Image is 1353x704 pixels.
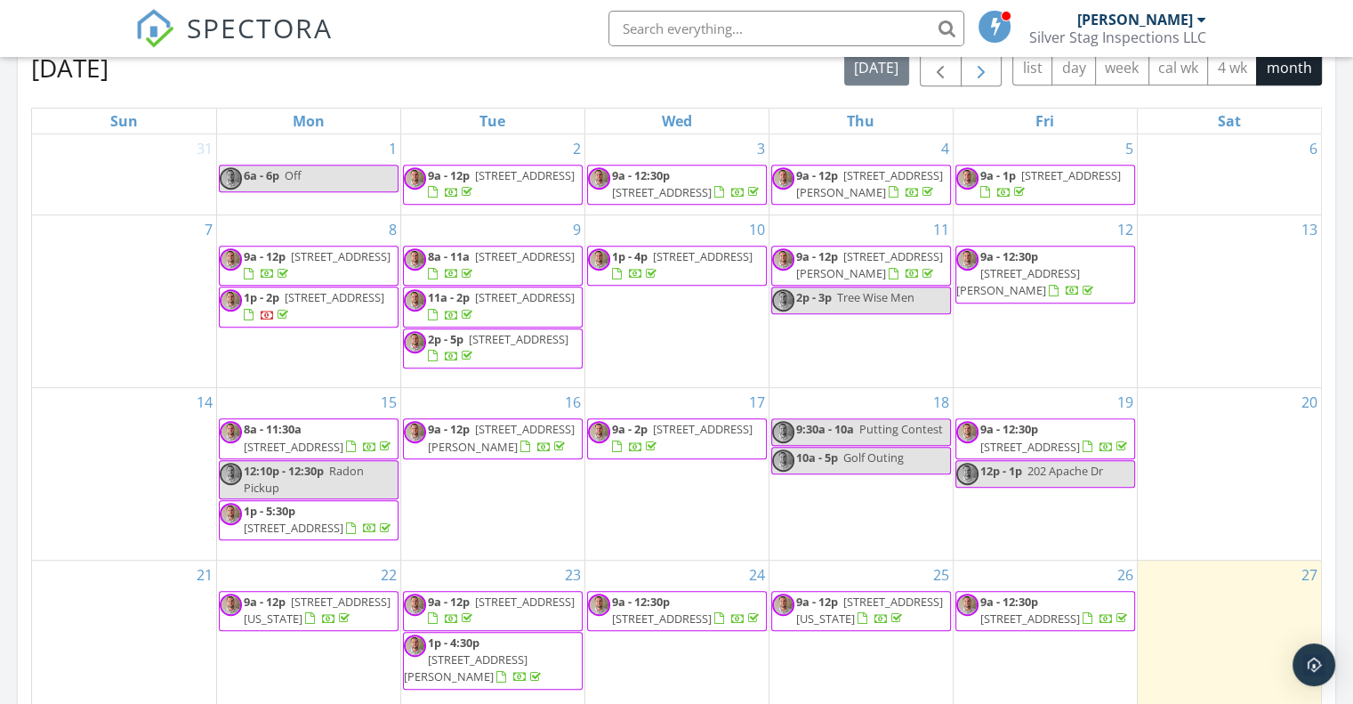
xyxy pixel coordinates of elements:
[244,594,391,627] span: [STREET_ADDRESS][US_STATE]
[244,594,391,627] a: 9a - 12p [STREET_ADDRESS][US_STATE]
[843,449,904,465] span: Golf Outing
[187,9,333,46] span: SPECTORA
[403,632,583,690] a: 1p - 4:30p [STREET_ADDRESS][PERSON_NAME]
[1207,51,1257,85] button: 4 wk
[953,215,1137,388] td: Go to September 12, 2025
[1256,51,1322,85] button: month
[31,50,109,85] h2: [DATE]
[796,248,838,264] span: 9a - 12p
[1148,51,1209,85] button: cal wk
[980,463,1022,479] span: 12p - 1p
[753,134,769,163] a: Go to September 3, 2025
[796,167,943,200] span: [STREET_ADDRESS][PERSON_NAME]
[220,421,242,443] img: face_pic.jpg
[843,109,878,134] a: Thursday
[588,167,610,190] img: face_pic.jpg
[428,248,470,264] span: 8a - 11a
[244,421,302,437] span: 8a - 11:30a
[476,109,509,134] a: Tuesday
[980,167,1121,200] a: 9a - 1p [STREET_ADDRESS]
[844,51,909,85] button: [DATE]
[244,248,286,264] span: 9a - 12p
[1095,51,1149,85] button: week
[216,388,400,560] td: Go to September 15, 2025
[403,591,583,631] a: 9a - 12p [STREET_ADDRESS]
[569,215,584,244] a: Go to September 9, 2025
[1027,463,1103,479] span: 202 Apache Dr
[428,594,575,627] a: 9a - 12p [STREET_ADDRESS]
[653,421,753,437] span: [STREET_ADDRESS]
[244,167,279,183] span: 6a - 6p
[612,421,753,454] a: 9a - 2p [STREET_ADDRESS]
[1114,561,1137,589] a: Go to September 26, 2025
[796,248,943,281] a: 9a - 12p [STREET_ADDRESS][PERSON_NAME]
[1137,215,1321,388] td: Go to September 13, 2025
[428,331,568,364] a: 2p - 5p [STREET_ADDRESS]
[428,594,470,610] span: 9a - 12p
[220,248,242,271] img: face_pic.jpg
[428,331,463,347] span: 2p - 5p
[428,167,470,183] span: 9a - 12p
[377,388,400,417] a: Go to September 15, 2025
[769,215,953,388] td: Go to September 11, 2025
[587,591,767,631] a: 9a - 12:30p [STREET_ADDRESS]
[955,165,1135,205] a: 9a - 1p [STREET_ADDRESS]
[475,594,575,610] span: [STREET_ADDRESS]
[244,289,384,322] a: 1p - 2p [STREET_ADDRESS]
[377,561,400,589] a: Go to September 22, 2025
[588,248,610,271] img: face_pic.jpg
[956,248,979,271] img: face_pic.jpg
[956,594,979,616] img: face_pic.jpg
[404,635,426,657] img: face_pic.jpg
[612,594,670,610] span: 9a - 12:30p
[772,289,794,312] img: face_pic.jpg
[403,287,583,327] a: 11a - 2p [STREET_ADDRESS]
[385,215,400,244] a: Go to September 8, 2025
[837,289,914,305] span: Tree Wise Men
[1298,561,1321,589] a: Go to September 27, 2025
[612,167,762,200] a: 9a - 12:30p [STREET_ADDRESS]
[475,289,575,305] span: [STREET_ADDRESS]
[956,421,979,443] img: face_pic.jpg
[244,289,279,305] span: 1p - 2p
[772,594,794,616] img: face_pic.jpg
[980,594,1038,610] span: 9a - 12:30p
[404,248,426,271] img: face_pic.jpg
[612,184,712,200] span: [STREET_ADDRESS]
[745,215,769,244] a: Go to September 10, 2025
[772,167,794,190] img: face_pic.jpg
[955,246,1135,303] a: 9a - 12:30p [STREET_ADDRESS][PERSON_NAME]
[219,418,399,458] a: 8a - 11:30a [STREET_ADDRESS]
[385,134,400,163] a: Go to September 1, 2025
[1114,215,1137,244] a: Go to September 12, 2025
[107,109,141,134] a: Sunday
[588,594,610,616] img: face_pic.jpg
[796,594,943,627] span: [STREET_ADDRESS][US_STATE]
[1298,388,1321,417] a: Go to September 20, 2025
[771,591,951,631] a: 9a - 12p [STREET_ADDRESS][US_STATE]
[980,439,1080,455] span: [STREET_ADDRESS]
[135,9,174,48] img: The Best Home Inspection Software - Spectora
[32,388,216,560] td: Go to September 14, 2025
[561,561,584,589] a: Go to September 23, 2025
[584,388,769,560] td: Go to September 17, 2025
[980,167,1016,183] span: 9a - 1p
[404,635,544,684] a: 1p - 4:30p [STREET_ADDRESS][PERSON_NAME]
[216,215,400,388] td: Go to September 8, 2025
[244,248,391,281] a: 9a - 12p [STREET_ADDRESS]
[400,215,584,388] td: Go to September 9, 2025
[769,134,953,215] td: Go to September 4, 2025
[961,50,1003,86] button: Next month
[32,134,216,215] td: Go to August 31, 2025
[955,418,1135,458] a: 9a - 12:30p [STREET_ADDRESS]
[612,248,648,264] span: 1p - 4p
[403,246,583,286] a: 8a - 11a [STREET_ADDRESS]
[956,248,1097,298] a: 9a - 12:30p [STREET_ADDRESS][PERSON_NAME]
[193,134,216,163] a: Go to August 31, 2025
[428,421,575,454] a: 9a - 12p [STREET_ADDRESS][PERSON_NAME]
[561,388,584,417] a: Go to September 16, 2025
[1298,215,1321,244] a: Go to September 13, 2025
[244,439,343,455] span: [STREET_ADDRESS]
[745,388,769,417] a: Go to September 17, 2025
[404,594,426,616] img: face_pic.jpg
